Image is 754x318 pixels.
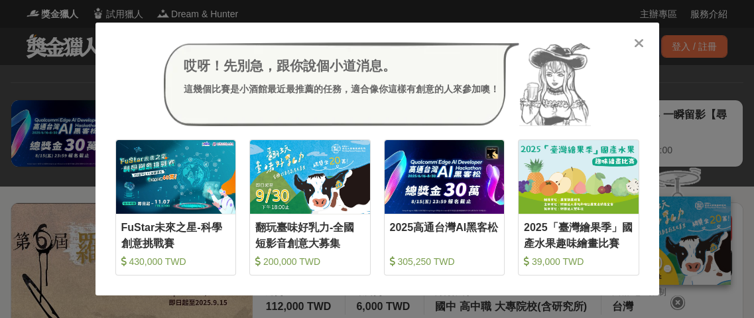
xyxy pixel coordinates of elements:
[519,140,639,214] img: Cover Image
[390,255,499,268] div: 305,250 TWD
[390,220,499,250] div: 2025高通台灣AI黑客松
[249,139,371,276] a: Cover Image翻玩臺味好乳力-全國短影音創意大募集 200,000 TWD
[519,42,591,126] img: Avatar
[385,140,505,214] img: Cover Image
[384,139,505,276] a: Cover Image2025高通台灣AI黑客松 305,250 TWD
[115,139,237,276] a: Cover ImageFuStar未來之星-科學創意挑戰賽 430,000 TWD
[524,255,633,268] div: 39,000 TWD
[121,255,231,268] div: 430,000 TWD
[250,140,370,214] img: Cover Image
[524,220,633,250] div: 2025「臺灣繪果季」國產水果趣味繪畫比賽
[518,139,639,276] a: Cover Image2025「臺灣繪果季」國產水果趣味繪畫比賽 39,000 TWD
[255,220,365,250] div: 翻玩臺味好乳力-全國短影音創意大募集
[184,56,499,76] div: 哎呀！先別急，跟你說個小道消息。
[116,140,236,214] img: Cover Image
[121,220,231,250] div: FuStar未來之星-科學創意挑戰賽
[255,255,365,268] div: 200,000 TWD
[184,82,499,96] div: 這幾個比賽是小酒館最近最推薦的任務，適合像你這樣有創意的人來參加噢！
